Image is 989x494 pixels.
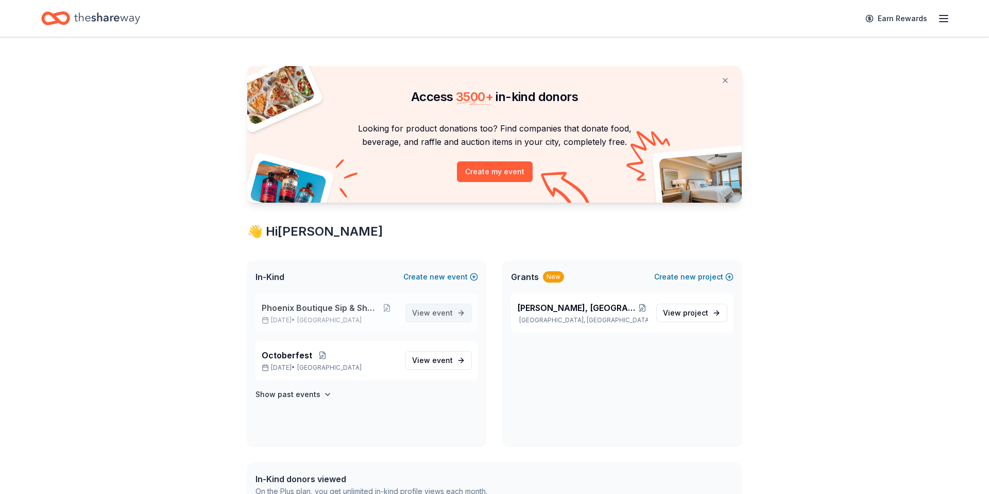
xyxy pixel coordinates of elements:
span: View [412,354,453,367]
a: Home [41,6,140,30]
span: Grants [511,271,539,283]
p: Looking for product donations too? Find companies that donate food, beverage, and raffle and auct... [260,122,729,149]
button: Createnewevent [403,271,478,283]
img: Pizza [236,60,316,126]
span: In-Kind [255,271,284,283]
div: 👋 Hi [PERSON_NAME] [247,223,742,240]
a: View project [656,304,727,322]
button: Createnewproject [654,271,734,283]
a: View event [405,351,472,370]
button: Create my event [457,161,533,182]
span: Phoenix Boutique Sip & Shop [262,302,377,314]
h4: Show past events [255,388,320,401]
span: new [680,271,696,283]
span: View [663,307,708,319]
span: View [412,307,453,319]
a: Earn Rewards [859,9,933,28]
span: event [432,356,453,365]
p: [DATE] • [262,316,397,324]
span: event [432,308,453,317]
button: Show past events [255,388,332,401]
span: [GEOGRAPHIC_DATA] [297,364,362,372]
span: new [430,271,445,283]
span: [PERSON_NAME], [GEOGRAPHIC_DATA] Branches, Inc. [517,302,637,314]
span: Octoberfest [262,349,312,361]
div: New [543,271,564,283]
span: 3500 + [456,89,493,104]
p: [GEOGRAPHIC_DATA], [GEOGRAPHIC_DATA] [517,316,648,324]
span: project [683,308,708,317]
p: [DATE] • [262,364,397,372]
span: Access in-kind donors [411,89,578,104]
div: In-Kind donors viewed [255,473,487,485]
span: [GEOGRAPHIC_DATA] [297,316,362,324]
a: View event [405,304,472,322]
img: Curvy arrow [541,172,592,210]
